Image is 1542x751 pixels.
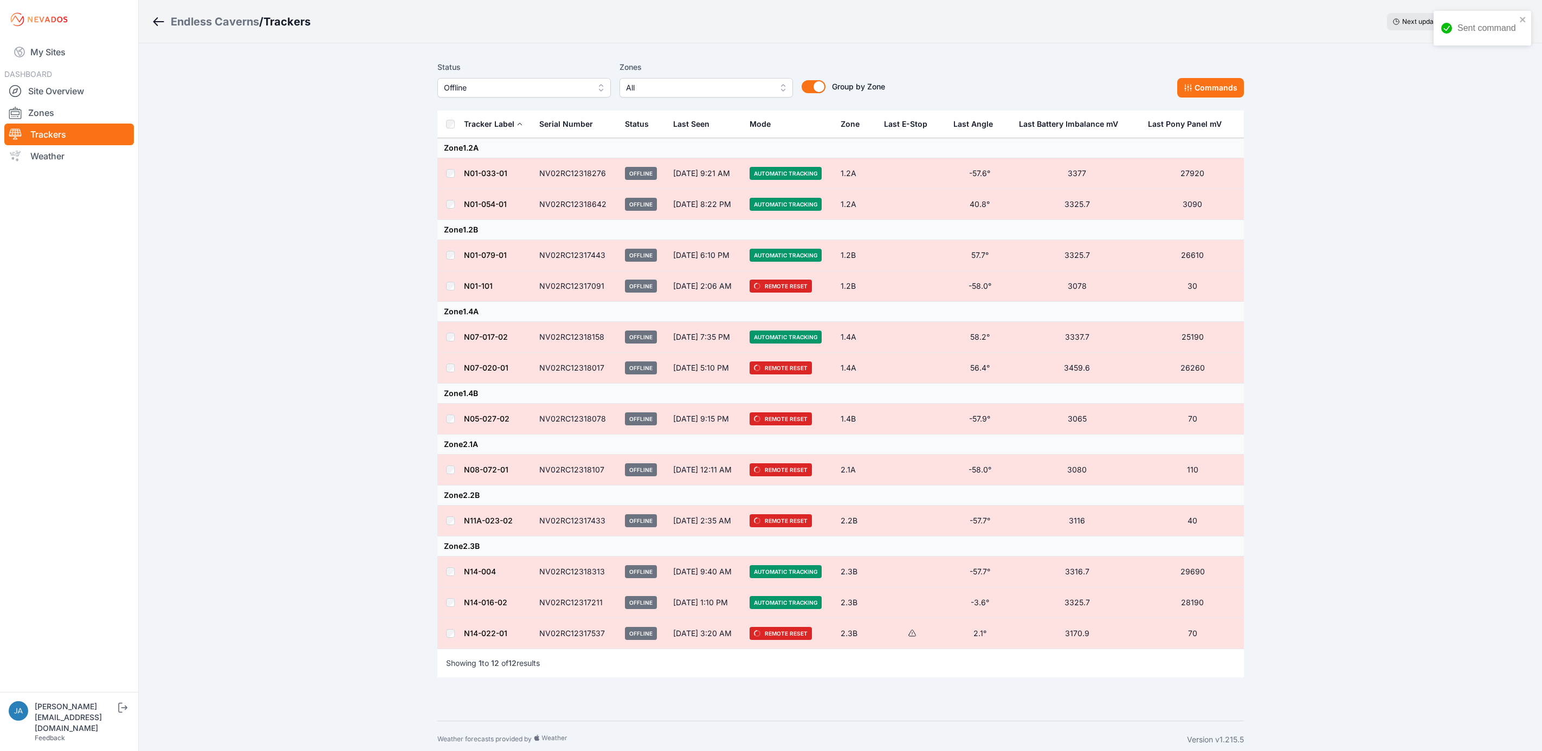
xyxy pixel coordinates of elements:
[750,280,812,293] span: Remote Reset
[1141,404,1243,435] td: 70
[4,39,134,65] a: My Sites
[464,598,507,607] a: N14-016-02
[625,119,649,130] div: Status
[152,8,311,36] nav: Breadcrumb
[750,167,822,180] span: Automatic Tracking
[625,280,657,293] span: Offline
[884,111,936,137] button: Last E-Stop
[4,124,134,145] a: Trackers
[1141,189,1243,220] td: 3090
[1148,119,1222,130] div: Last Pony Panel mV
[947,506,1012,536] td: -57.7°
[437,734,1187,745] div: Weather forecasts provided by
[539,119,593,130] div: Serial Number
[884,119,927,130] div: Last E-Stop
[947,455,1012,485] td: -58.0°
[533,271,618,302] td: NV02RC12317091
[479,658,482,668] span: 1
[9,11,69,28] img: Nevados
[750,596,822,609] span: Automatic Tracking
[626,81,771,94] span: All
[625,198,657,211] span: Offline
[625,596,657,609] span: Offline
[437,220,1244,240] td: Zone 1.2B
[464,516,513,525] a: N11A-023-02
[437,78,611,98] button: Offline
[4,69,52,79] span: DASHBOARD
[750,249,822,262] span: Automatic Tracking
[464,111,523,137] button: Tracker Label
[620,78,793,98] button: All
[834,404,878,435] td: 1.4B
[35,701,116,734] div: [PERSON_NAME][EMAIL_ADDRESS][DOMAIN_NAME]
[4,145,134,167] a: Weather
[9,701,28,721] img: jakub.przychodzien@energix-group.com
[667,506,743,536] td: [DATE] 2:35 AM
[667,556,743,587] td: [DATE] 9:40 AM
[533,618,618,649] td: NV02RC12317537
[834,556,878,587] td: 2.3B
[625,249,657,262] span: Offline
[947,587,1012,618] td: -3.6°
[437,61,611,74] label: Status
[620,61,793,74] label: Zones
[437,302,1244,322] td: Zone 1.4A
[533,506,618,536] td: NV02RC12317433
[947,158,1012,189] td: -57.6°
[1141,353,1243,384] td: 26260
[1012,322,1141,353] td: 3337.7
[464,567,496,576] a: N14-004
[35,734,65,742] a: Feedback
[750,412,812,425] span: Remote Reset
[437,435,1244,455] td: Zone 2.1A
[1019,111,1127,137] button: Last Battery Imbalance mV
[947,353,1012,384] td: 56.4°
[834,587,878,618] td: 2.3B
[832,82,885,91] span: Group by Zone
[263,14,311,29] h3: Trackers
[834,506,878,536] td: 2.2B
[947,189,1012,220] td: 40.8°
[750,198,822,211] span: Automatic Tracking
[464,199,507,209] a: N01-054-01
[1012,618,1141,649] td: 3170.9
[947,322,1012,353] td: 58.2°
[1012,189,1141,220] td: 3325.7
[1141,322,1243,353] td: 25190
[437,536,1244,556] td: Zone 2.3B
[750,361,812,374] span: Remote Reset
[625,463,657,476] span: Offline
[1012,353,1141,384] td: 3459.6
[464,250,507,260] a: N01-079-01
[673,111,737,137] div: Last Seen
[1177,78,1244,98] button: Commands
[667,240,743,271] td: [DATE] 6:10 PM
[947,271,1012,302] td: -58.0°
[539,111,602,137] button: Serial Number
[533,322,618,353] td: NV02RC12318158
[667,189,743,220] td: [DATE] 8:22 PM
[464,119,514,130] div: Tracker Label
[533,587,618,618] td: NV02RC12317211
[1012,158,1141,189] td: 3377
[1519,15,1527,24] button: close
[1457,22,1516,35] div: Sent command
[625,412,657,425] span: Offline
[667,271,743,302] td: [DATE] 2:06 AM
[834,353,878,384] td: 1.4A
[750,111,779,137] button: Mode
[533,189,618,220] td: NV02RC12318642
[533,404,618,435] td: NV02RC12318078
[1402,17,1447,25] span: Next update in
[667,322,743,353] td: [DATE] 7:35 PM
[1012,587,1141,618] td: 3325.7
[1012,506,1141,536] td: 3116
[4,80,134,102] a: Site Overview
[625,514,657,527] span: Offline
[834,240,878,271] td: 1.2B
[947,240,1012,271] td: 57.7°
[947,618,1012,649] td: 2.1°
[947,404,1012,435] td: -57.9°
[1141,455,1243,485] td: 110
[1012,404,1141,435] td: 3065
